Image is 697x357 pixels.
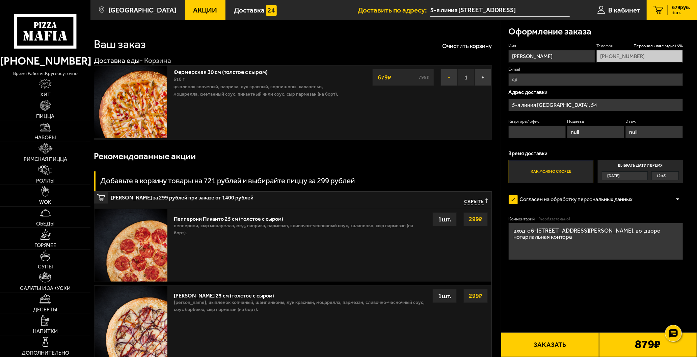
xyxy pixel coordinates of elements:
[509,192,640,207] label: Согласен на обработку персональных данных
[20,286,71,291] span: Салаты и закуски
[174,76,185,82] span: 610 г
[672,5,690,10] span: 679 руб.
[598,160,683,183] label: Выбрать дату и время
[475,69,491,86] button: +
[430,4,570,17] input: Ваш адрес доставки
[94,152,196,161] h3: Рекомендованные акции
[174,83,345,98] p: цыпленок копченый, паприка, лук красный, корнишоны, халапеньо, моцарелла, сметанный соус, пикантн...
[509,216,683,222] label: Комментарий
[94,209,491,282] a: Пепперони Пиканто 25 см (толстое с сыром)пепперони, сыр Моцарелла, мед, паприка, пармезан, сливоч...
[430,4,570,17] span: 5-я линия Васильевского острова, 56Б
[38,264,53,269] span: Супы
[193,7,217,14] span: Акции
[108,7,177,14] span: [GEOGRAPHIC_DATA]
[509,66,683,72] label: E-mail
[40,92,51,97] span: Хит
[24,157,67,162] span: Римская пицца
[464,198,484,205] span: Скрыть
[418,75,430,80] s: 799 ₽
[441,69,458,86] button: −
[34,135,56,140] span: Наборы
[94,56,143,65] a: Доставка еды-
[36,178,55,184] span: Роллы
[509,118,566,124] label: Квартира / офис
[433,212,457,226] div: 1 шт.
[501,332,599,357] button: Заказать
[509,151,683,156] p: Время доставки
[442,43,492,49] button: Очистить корзину
[509,160,594,183] label: Как можно скорее
[467,289,484,302] strong: 299 ₽
[174,222,426,240] p: пепперони, сыр Моцарелла, мед, паприка, пармезан, сливочно-чесночный соус, халапеньо, сыр пармеза...
[509,27,592,36] h3: Оформление заказа
[509,50,595,63] input: Имя
[509,43,595,49] label: Имя
[100,177,355,185] h3: Добавьте в корзину товары на 721 рублей и выбирайте пиццу за 299 рублей
[464,198,488,205] button: Скрыть
[467,213,484,225] strong: 299 ₽
[376,71,393,84] strong: 679 ₽
[538,216,570,222] span: (необязательно)
[433,289,457,303] div: 1 шт.
[657,172,666,180] span: 12:45
[596,50,683,63] input: +7 (
[39,199,51,205] span: WOK
[174,289,426,299] div: [PERSON_NAME] 25 см (толстое с сыром)
[94,39,146,50] h1: Ваш заказ
[174,299,426,317] p: [PERSON_NAME], цыпленок копченый, шампиньоны, лук красный, моцарелла, пармезан, сливочно-чесночны...
[672,11,690,15] span: 1 шт.
[33,329,58,334] span: Напитки
[625,118,683,124] label: Этаж
[234,7,265,14] span: Доставка
[34,243,56,248] span: Горячее
[174,212,426,222] div: Пепперони Пиканто 25 см (толстое с сыром)
[509,73,683,86] input: @
[358,7,430,14] span: Доставить по адресу:
[111,192,349,200] span: [PERSON_NAME] за 299 рублей при заказе от 1400 рублей
[266,5,277,16] img: 15daf4d41897b9f0e9f617042186c801.svg
[33,307,57,312] span: Десерты
[509,90,683,95] p: Адрес доставки
[144,56,171,65] div: Корзина
[608,7,640,14] span: В кабинет
[174,67,275,75] a: Фермерская 30 см (толстое с сыром)
[596,43,683,49] label: Телефон
[607,172,620,180] span: [DATE]
[635,339,661,350] b: 879 ₽
[36,114,54,119] span: Пицца
[22,350,69,356] span: Дополнительно
[458,69,475,86] span: 1
[567,118,624,124] label: Подъезд
[36,221,55,227] span: Обеды
[634,43,683,49] span: Персональная скидка 15 %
